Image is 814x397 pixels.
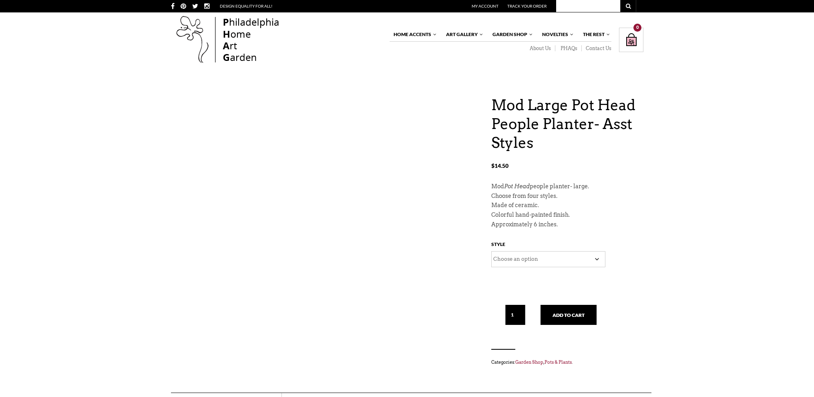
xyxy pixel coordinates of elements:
a: Home Accents [390,28,437,41]
p: Choose from four styles. [491,191,643,201]
input: Qty [505,305,525,325]
h1: Mod Large Pot Head People Planter- Asst Styles [491,96,643,152]
div: 0 [633,24,641,32]
em: Pot Head [504,183,530,189]
a: The Rest [579,28,611,41]
a: Art Gallery [442,28,484,41]
a: My Account [472,4,498,8]
a: Contact Us [582,45,611,52]
a: Garden Shop [488,28,533,41]
p: Approximately 6 inches. [491,220,643,230]
span: Categories: , . [491,358,643,367]
a: About Us [525,45,555,52]
label: Style [491,240,505,251]
bdi: 14.50 [491,162,508,169]
a: Novelties [538,28,574,41]
a: Track Your Order [507,4,547,8]
button: Add to cart [541,305,597,325]
a: PHAQs [555,45,582,52]
p: Made of ceramic. [491,201,643,210]
p: Mod people planter- large. [491,182,643,191]
p: Colorful hand-painted finish. [491,210,643,220]
a: Pots & Plants [545,359,572,365]
a: Garden Shop [515,359,543,365]
span: $ [491,162,494,169]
